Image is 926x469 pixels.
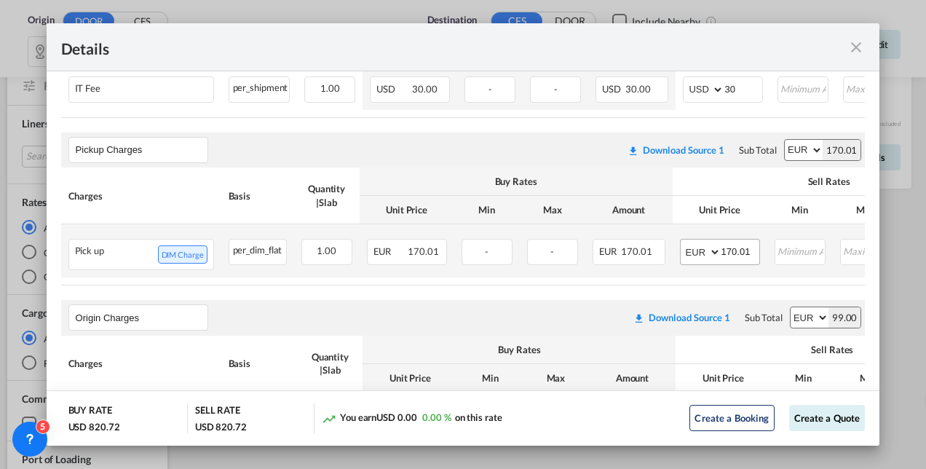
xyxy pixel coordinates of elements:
[770,364,836,393] th: Min
[360,196,454,224] th: Unit Price
[633,312,645,324] md-icon: icon-download
[320,82,340,94] span: 1.00
[625,83,651,95] span: 30.00
[158,245,207,264] span: DIM Charge
[689,405,774,431] button: Create a Booking
[47,23,880,446] md-dialog: Pickup Door ...
[776,240,825,261] input: Minimum Amount
[68,420,120,433] div: USD 820.72
[626,304,737,331] button: Download original source rate sheet
[628,144,724,156] div: Download original source rate sheet
[229,240,286,258] div: per_dim_flat
[373,245,406,257] span: EUR
[229,77,290,95] div: per_shipment
[322,411,336,426] md-icon: icon-trending-up
[767,196,833,224] th: Min
[520,196,585,224] th: Max
[585,196,673,224] th: Amount
[673,196,767,224] th: Unit Price
[621,245,652,257] span: 170.01
[828,307,861,328] div: 99.00
[620,144,732,156] div: Download original source rate sheet
[588,364,676,393] th: Amount
[643,144,724,156] div: Download Source 1
[195,420,247,433] div: USD 820.72
[376,83,410,95] span: USD
[367,175,665,188] div: Buy Rates
[628,145,639,157] md-icon: icon-download
[833,196,898,224] th: Max
[454,196,520,224] th: Min
[844,77,893,99] input: Maximum Amount
[229,357,290,370] div: Basis
[363,364,457,393] th: Unit Price
[488,83,492,95] span: -
[550,245,554,257] span: -
[301,182,352,208] div: Quantity | Slab
[75,245,104,264] div: Pick up
[649,312,730,323] div: Download Source 1
[626,312,737,323] div: Download original source rate sheet
[523,364,588,393] th: Max
[554,83,558,95] span: -
[739,143,777,157] div: Sub Total
[847,39,865,56] md-icon: icon-close fg-AAA8AD m-0 cursor
[745,311,783,324] div: Sub Total
[633,312,730,323] div: Download original source rate sheet
[599,245,620,257] span: EUR
[724,77,762,99] input: 30
[412,83,438,95] span: 30.00
[322,411,502,426] div: You earn on this rate
[789,405,866,431] button: Create a Quote
[779,77,828,99] input: Minimum Amount
[68,189,214,202] div: Charges
[376,411,416,423] span: USD 0.00
[229,189,287,202] div: Basis
[676,364,770,393] th: Unit Price
[317,245,336,256] span: 1.00
[457,364,523,393] th: Min
[721,240,759,261] input: 170.01
[823,140,860,160] div: 170.01
[620,137,732,163] button: Download original source rate sheet
[408,245,438,257] span: 170.01
[842,240,890,261] input: Maximum Amount
[422,411,451,423] span: 0.00 %
[61,38,785,56] div: Details
[195,403,240,420] div: SELL RATE
[370,343,668,356] div: Buy Rates
[602,83,623,95] span: USD
[76,139,207,161] input: Leg Name
[304,350,355,377] div: Quantity | Slab
[68,357,214,370] div: Charges
[75,83,100,94] div: IT Fee
[76,307,207,328] input: Leg Name
[485,245,488,257] span: -
[836,364,901,393] th: Max
[68,403,112,420] div: BUY RATE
